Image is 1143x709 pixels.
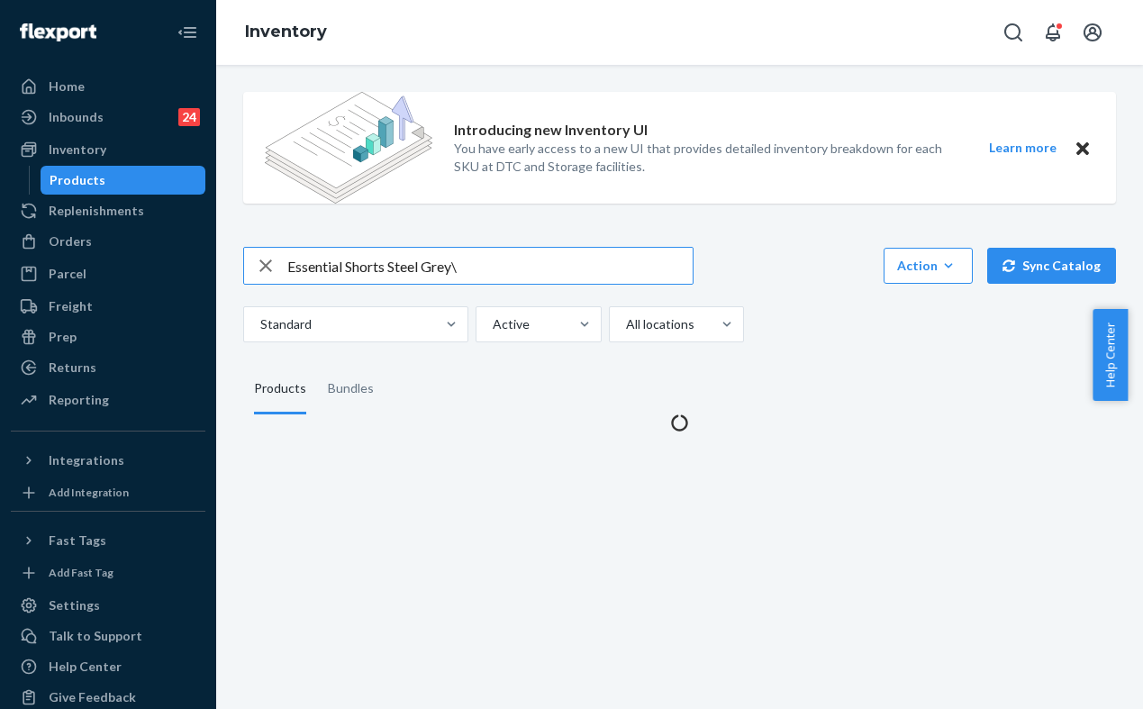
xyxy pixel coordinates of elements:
[491,315,493,333] input: Active
[11,622,205,650] button: Talk to Support
[11,292,205,321] a: Freight
[49,108,104,126] div: Inbounds
[49,627,142,645] div: Talk to Support
[11,103,205,132] a: Inbounds24
[49,232,92,250] div: Orders
[1029,655,1125,700] iframe: Opens a widget where you can chat to one of our agents
[11,353,205,382] a: Returns
[49,359,96,377] div: Returns
[11,562,205,584] a: Add Fast Tag
[49,297,93,315] div: Freight
[897,257,959,275] div: Action
[49,77,85,95] div: Home
[11,227,205,256] a: Orders
[49,202,144,220] div: Replenishments
[231,6,341,59] ol: breadcrumbs
[454,140,956,176] p: You have early access to a new UI that provides detailed inventory breakdown for each SKU at DTC ...
[49,688,136,706] div: Give Feedback
[11,386,205,414] a: Reporting
[49,532,106,550] div: Fast Tags
[1071,137,1094,159] button: Close
[987,248,1116,284] button: Sync Catalog
[11,135,205,164] a: Inventory
[178,108,200,126] div: 24
[11,259,205,288] a: Parcel
[1093,309,1128,401] button: Help Center
[50,171,105,189] div: Products
[884,248,973,284] button: Action
[287,248,693,284] input: Search inventory by name or sku
[49,451,124,469] div: Integrations
[20,23,96,41] img: Flexport logo
[169,14,205,50] button: Close Navigation
[49,485,129,500] div: Add Integration
[49,141,106,159] div: Inventory
[624,315,626,333] input: All locations
[11,446,205,475] button: Integrations
[49,565,113,580] div: Add Fast Tag
[265,92,432,204] img: new-reports-banner-icon.82668bd98b6a51aee86340f2a7b77ae3.png
[11,526,205,555] button: Fast Tags
[245,22,327,41] a: Inventory
[49,391,109,409] div: Reporting
[49,328,77,346] div: Prep
[11,323,205,351] a: Prep
[1035,14,1071,50] button: Open notifications
[454,120,648,141] p: Introducing new Inventory UI
[977,137,1067,159] button: Learn more
[11,652,205,681] a: Help Center
[995,14,1031,50] button: Open Search Box
[11,72,205,101] a: Home
[41,166,206,195] a: Products
[259,315,260,333] input: Standard
[11,482,205,504] a: Add Integration
[49,658,122,676] div: Help Center
[1075,14,1111,50] button: Open account menu
[328,364,374,414] div: Bundles
[49,265,86,283] div: Parcel
[254,364,306,414] div: Products
[11,196,205,225] a: Replenishments
[11,591,205,620] a: Settings
[49,596,100,614] div: Settings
